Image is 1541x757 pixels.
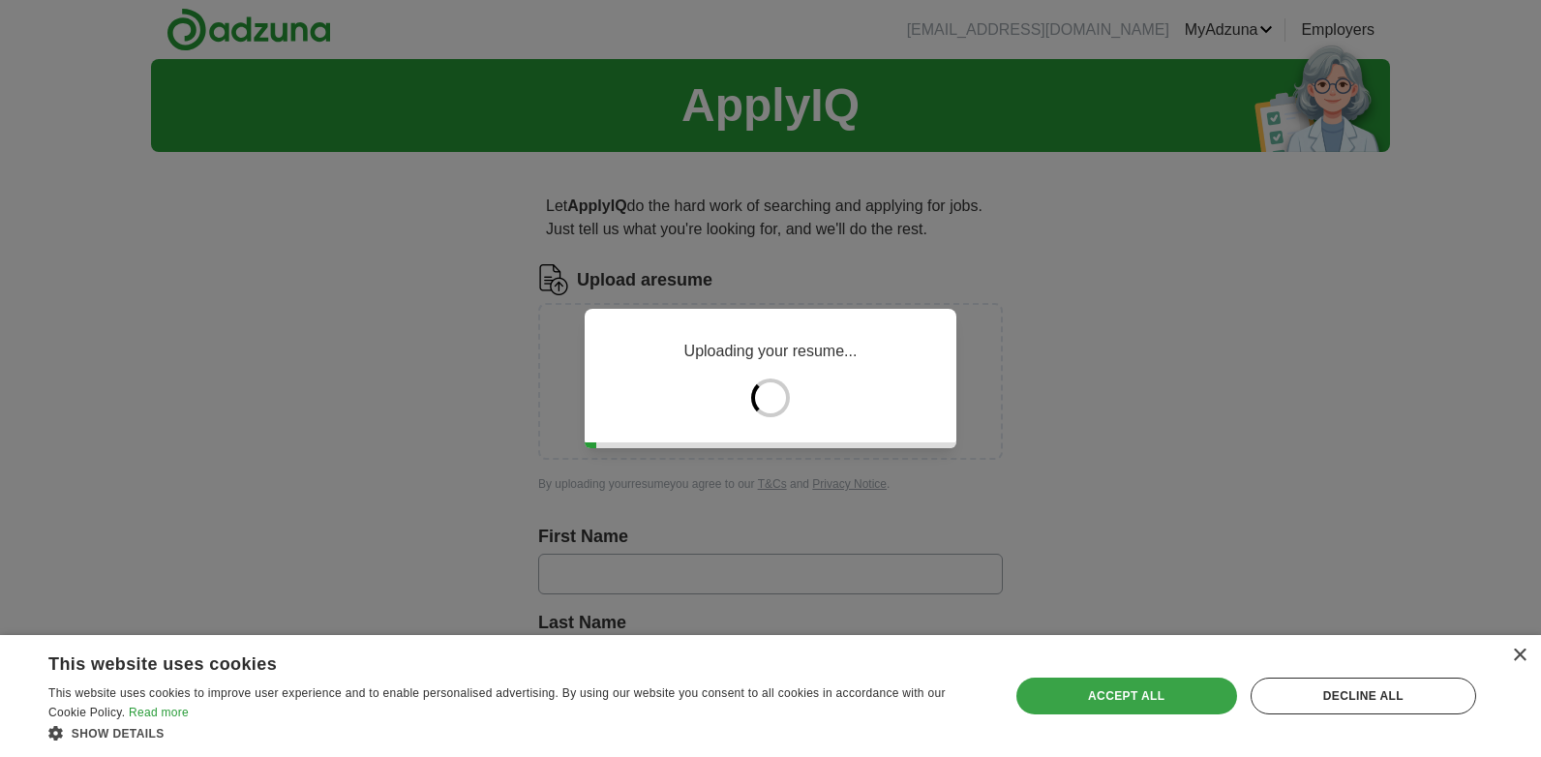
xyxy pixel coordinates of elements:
div: Close [1512,649,1526,663]
span: This website uses cookies to improve user experience and to enable personalised advertising. By u... [48,686,946,719]
span: Show details [72,727,165,741]
p: Uploading your resume... [684,340,858,363]
a: Read more, opens a new window [129,706,189,719]
div: This website uses cookies [48,647,932,676]
div: Accept all [1016,678,1237,714]
div: Show details [48,723,981,742]
div: Decline all [1251,678,1476,714]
